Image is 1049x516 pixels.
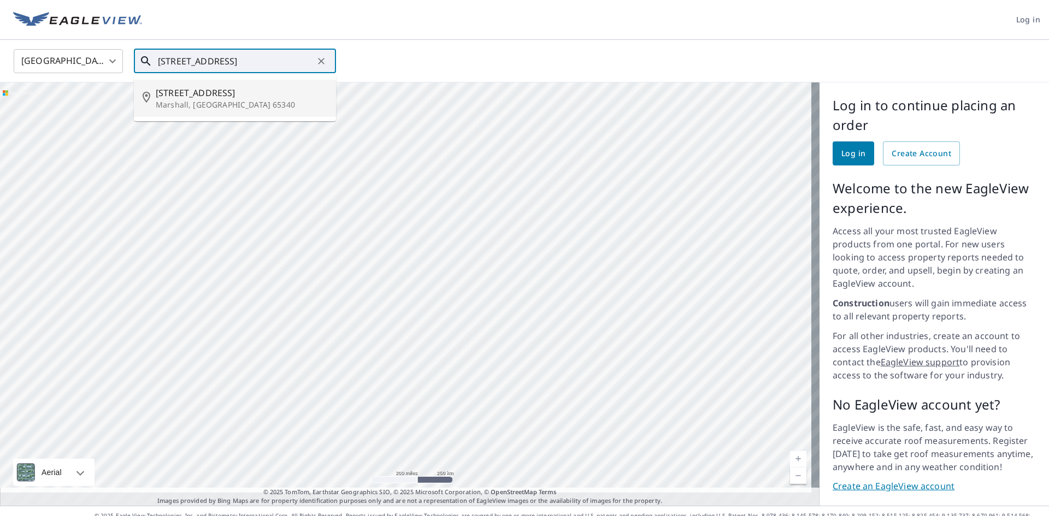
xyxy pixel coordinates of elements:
a: Log in [833,141,874,165]
input: Search by address or latitude-longitude [158,46,314,76]
span: Log in [841,147,865,161]
a: OpenStreetMap [491,488,537,496]
span: Log in [1016,13,1040,27]
p: Log in to continue placing an order [833,96,1036,135]
p: For all other industries, create an account to access EagleView products. You'll need to contact ... [833,329,1036,382]
span: © 2025 TomTom, Earthstar Geographics SIO, © 2025 Microsoft Corporation, © [263,488,557,497]
p: Marshall, [GEOGRAPHIC_DATA] 65340 [156,99,327,110]
strong: Construction [833,297,889,309]
p: EagleView is the safe, fast, and easy way to receive accurate roof measurements. Register [DATE] ... [833,421,1036,473]
p: No EagleView account yet? [833,395,1036,414]
a: Current Level 5, Zoom Out [790,467,806,484]
span: [STREET_ADDRESS] [156,86,327,99]
p: Welcome to the new EagleView experience. [833,179,1036,218]
div: [GEOGRAPHIC_DATA] [14,46,123,76]
a: Terms [539,488,557,496]
p: users will gain immediate access to all relevant property reports. [833,296,1036,323]
img: EV Logo [13,12,142,28]
a: Current Level 5, Zoom In [790,451,806,467]
a: EagleView support [881,356,960,368]
p: Access all your most trusted EagleView products from one portal. For new users looking to access ... [833,224,1036,290]
a: Create Account [883,141,960,165]
button: Clear [314,54,329,69]
a: Create an EagleView account [833,480,1036,493]
span: Create Account [892,147,951,161]
div: Aerial [13,459,95,486]
div: Aerial [38,459,65,486]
